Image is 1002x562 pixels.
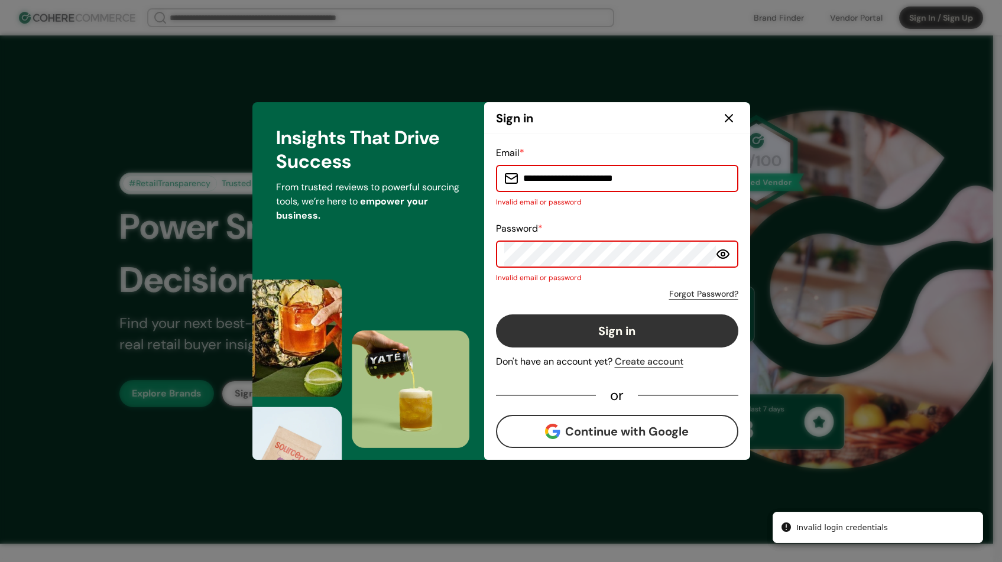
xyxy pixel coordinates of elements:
p: From trusted reviews to powerful sourcing tools, we’re here to [276,180,461,223]
div: Don't have an account yet? [496,355,738,369]
div: Create account [615,355,683,369]
label: Email [496,147,524,159]
a: Forgot Password? [669,288,738,300]
button: Sign in [496,314,738,347]
h2: Sign in [496,109,533,127]
p: Invalid email or password [496,197,738,207]
div: or [596,390,638,401]
label: Password [496,222,543,235]
button: Continue with Google [496,415,738,448]
p: Invalid email or password [496,272,738,283]
h3: Insights That Drive Success [276,126,461,173]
